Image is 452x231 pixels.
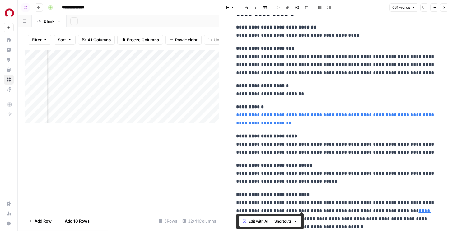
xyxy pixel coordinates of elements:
[4,209,14,219] a: Usage
[32,15,67,27] a: Blank
[44,18,54,24] div: Blank
[274,219,292,224] span: Shortcuts
[4,75,14,85] a: Browse
[214,37,224,43] span: Undo
[55,216,93,226] button: Add 10 Rows
[175,37,198,43] span: Row Height
[58,37,66,43] span: Sort
[272,217,300,225] button: Shortcuts
[180,216,219,226] div: 32/41 Columns
[204,35,228,45] button: Undo
[28,35,51,45] button: Filter
[249,219,268,224] span: Edit with AI
[4,5,14,21] button: Workspace: Rocket Mortgage
[4,219,14,229] button: Help + Support
[88,37,111,43] span: 41 Columns
[4,199,14,209] a: Settings
[4,85,14,95] a: Flightpath
[65,218,90,224] span: Add 10 Rows
[54,35,76,45] button: Sort
[392,5,410,10] span: 681 words
[4,55,14,65] a: Opportunities
[32,37,42,43] span: Filter
[4,45,14,55] a: Insights
[156,216,180,226] div: 5 Rows
[4,65,14,75] a: Your Data
[78,35,115,45] button: 41 Columns
[127,37,159,43] span: Freeze Columns
[4,7,15,18] img: Rocket Mortgage Logo
[117,35,163,45] button: Freeze Columns
[240,217,271,225] button: Edit with AI
[4,35,14,45] a: Home
[25,216,55,226] button: Add Row
[35,218,52,224] span: Add Row
[389,3,418,12] button: 681 words
[165,35,202,45] button: Row Height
